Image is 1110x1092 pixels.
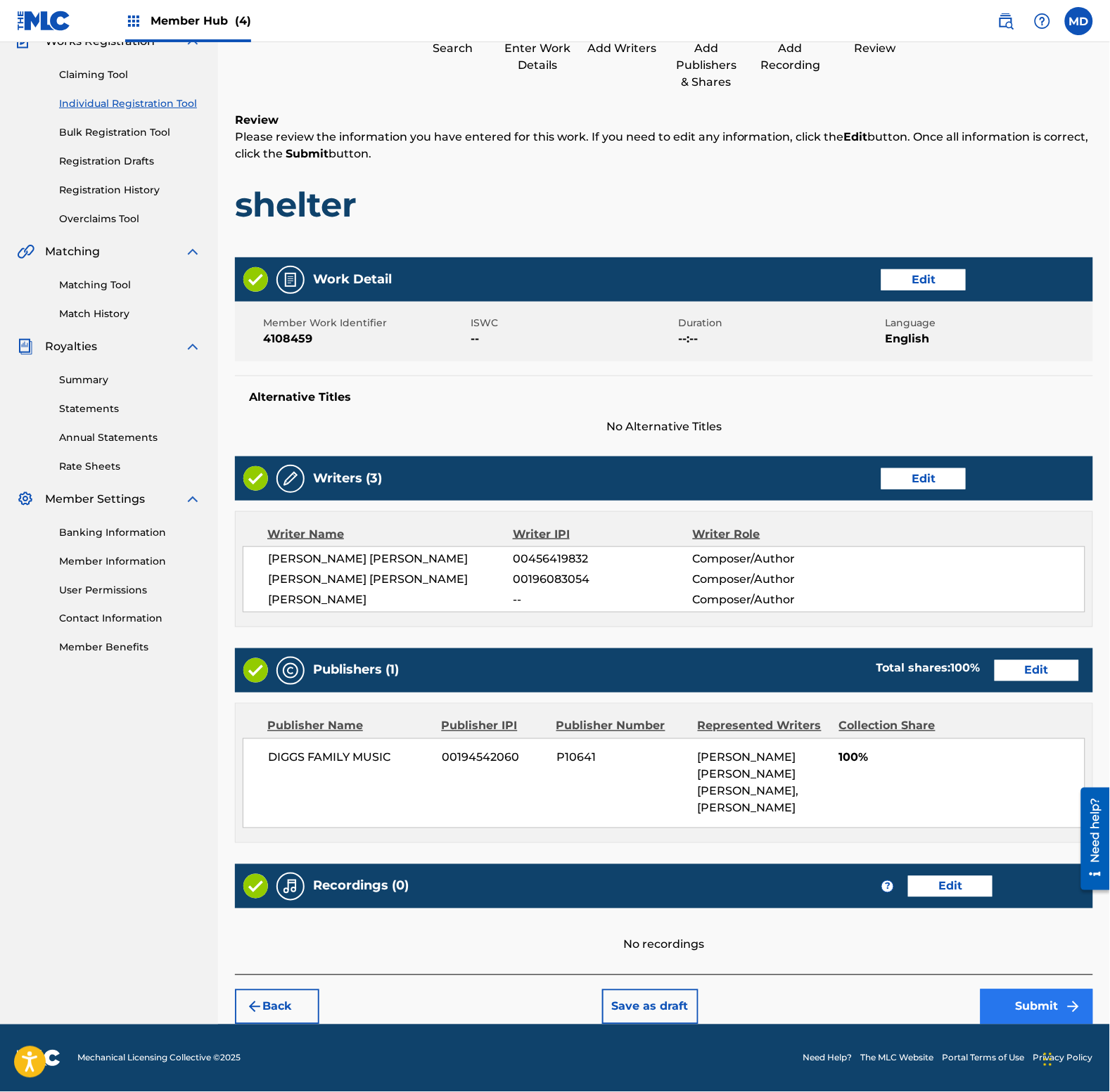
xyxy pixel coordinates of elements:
span: 00194542060 [442,750,546,766]
div: Drag [1044,1039,1052,1081]
strong: Submit [286,147,328,160]
span: Language [886,316,1090,330]
img: logo [17,1050,60,1067]
span: Member Settings [45,491,145,508]
img: search [997,13,1014,30]
button: Back [235,989,319,1024]
a: Registration History [59,183,201,198]
img: Member Settings [17,491,34,508]
span: 100 % [951,662,981,675]
a: Public Search [992,7,1020,35]
div: Total shares: [876,660,981,677]
div: No recordings [235,908,1093,953]
button: Edit [881,468,966,489]
button: Save as draft [602,989,698,1024]
button: Edit [995,660,1079,681]
div: Add Publishers & Shares [671,40,741,91]
h5: Writers (3) [313,470,382,487]
div: Publisher IPI [442,718,546,735]
a: Overclaims Tool [59,212,201,226]
h5: Work Detail [313,271,392,288]
span: Composer/Author [693,551,856,567]
span: Matching [45,243,100,260]
img: Matching [17,243,34,260]
span: 4108459 [263,330,467,347]
a: Summary [59,373,201,387]
div: Add Recording [755,40,826,74]
h5: Alternative Titles [249,390,1079,404]
img: Work Detail [282,271,299,288]
img: Valid [243,267,268,292]
span: [PERSON_NAME] [PERSON_NAME] [268,551,513,567]
span: [PERSON_NAME] [PERSON_NAME] [PERSON_NAME], [PERSON_NAME] [698,751,799,815]
a: Contact Information [59,612,201,627]
span: 00196083054 [513,571,692,588]
div: Represented Writers [698,718,829,735]
p: Please review the information you have entered for this work. If you need to edit any information... [235,129,1093,162]
div: Collection Share [839,718,962,735]
img: Top Rightsholders [125,13,142,30]
span: English [886,330,1090,347]
button: Edit [908,876,993,897]
span: Royalties [45,338,97,355]
div: Add Writers [587,40,657,57]
img: Royalties [17,338,34,355]
span: No Alternative Titles [235,418,1093,435]
a: Rate Sheets [59,459,201,474]
span: DIGGS FAMILY MUSIC [268,750,431,766]
a: Need Help? [803,1052,853,1065]
span: Composer/Author [693,571,856,588]
span: Duration [678,316,882,330]
h6: Review [235,112,1093,129]
div: Help [1028,7,1057,35]
span: 00456419832 [513,551,692,567]
div: Publisher Number [556,718,687,735]
span: ISWC [471,316,675,330]
div: Search [418,40,488,57]
span: (4) [235,14,251,27]
a: Matching Tool [59,278,201,293]
a: Match History [59,307,201,321]
div: Writer Role [693,526,857,543]
span: [PERSON_NAME] [268,591,513,608]
button: Edit [881,269,966,290]
div: User Menu [1065,7,1093,35]
a: Statements [59,402,201,416]
span: Composer/Author [693,591,856,608]
div: Writer Name [267,526,513,543]
button: Submit [981,989,1093,1024]
img: Writers [282,470,299,487]
span: --:-- [678,330,882,347]
a: Registration Drafts [59,154,201,169]
a: Claiming Tool [59,68,201,82]
span: P10641 [556,750,687,766]
a: Portal Terms of Use [943,1052,1025,1065]
span: Mechanical Licensing Collective © 2025 [77,1052,241,1065]
img: Publishers [282,662,299,679]
div: Writer IPI [513,526,693,543]
img: expand [184,491,201,508]
span: Member Hub [151,13,251,29]
iframe: Chat Widget [1040,1024,1110,1092]
img: Recordings [282,878,299,895]
a: Individual Registration Tool [59,96,201,111]
a: Member Information [59,554,201,569]
span: [PERSON_NAME] [PERSON_NAME] [268,571,513,588]
a: The MLC Website [861,1052,934,1065]
div: Enter Work Details [502,40,573,74]
span: -- [471,330,675,347]
img: Valid [243,874,268,899]
strong: Edit [844,130,868,143]
h5: Recordings (0) [313,878,409,894]
a: Bulk Registration Tool [59,125,201,140]
img: MLC Logo [17,11,71,31]
span: -- [513,591,692,608]
span: 100% [839,750,1085,766]
a: Privacy Policy [1033,1052,1093,1065]
img: Valid [243,466,268,491]
div: Review [840,40,910,57]
iframe: Resource Center [1071,783,1110,896]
